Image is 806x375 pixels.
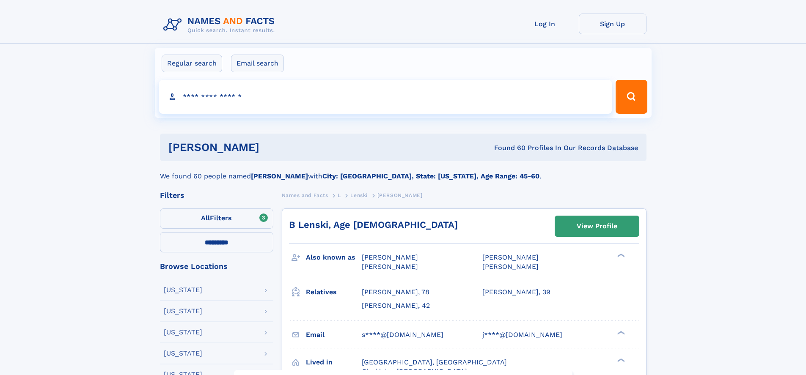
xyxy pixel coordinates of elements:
[482,263,539,271] span: [PERSON_NAME]
[362,301,430,310] a: [PERSON_NAME], 42
[377,143,638,153] div: Found 60 Profiles In Our Records Database
[362,263,418,271] span: [PERSON_NAME]
[231,55,284,72] label: Email search
[577,216,617,236] div: View Profile
[350,190,368,200] a: Lenski
[160,192,273,199] div: Filters
[350,192,368,198] span: Lenski
[362,358,507,366] span: [GEOGRAPHIC_DATA], [GEOGRAPHIC_DATA]
[201,214,210,222] span: All
[164,350,202,357] div: [US_STATE]
[555,216,639,236] a: View Profile
[482,253,539,261] span: [PERSON_NAME]
[338,192,341,198] span: L
[162,55,222,72] label: Regular search
[377,192,423,198] span: [PERSON_NAME]
[615,253,625,258] div: ❯
[159,80,612,114] input: search input
[289,219,458,230] a: B Lenski, Age [DEMOGRAPHIC_DATA]
[615,330,625,335] div: ❯
[168,142,377,153] h1: [PERSON_NAME]
[306,328,362,342] h3: Email
[306,250,362,265] h3: Also known as
[160,263,273,270] div: Browse Locations
[579,14,646,34] a: Sign Up
[164,287,202,293] div: [US_STATE]
[511,14,579,34] a: Log In
[615,357,625,363] div: ❯
[338,190,341,200] a: L
[282,190,328,200] a: Names and Facts
[362,287,429,297] a: [PERSON_NAME], 78
[251,172,308,180] b: [PERSON_NAME]
[306,355,362,370] h3: Lived in
[616,80,647,114] button: Search Button
[164,308,202,315] div: [US_STATE]
[164,329,202,336] div: [US_STATE]
[322,172,539,180] b: City: [GEOGRAPHIC_DATA], State: [US_STATE], Age Range: 45-60
[160,161,646,181] div: We found 60 people named with .
[482,287,550,297] a: [PERSON_NAME], 39
[306,285,362,299] h3: Relatives
[160,208,273,229] label: Filters
[362,253,418,261] span: [PERSON_NAME]
[160,14,282,36] img: Logo Names and Facts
